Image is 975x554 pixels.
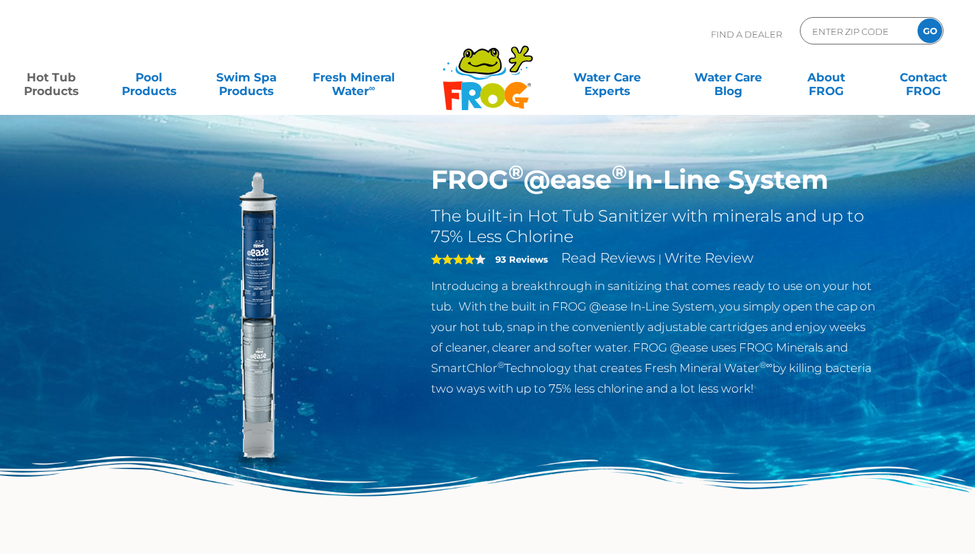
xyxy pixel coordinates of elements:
[431,254,475,265] span: 4
[664,250,753,266] a: Write Review
[435,27,541,111] img: Frog Products Logo
[885,64,961,91] a: ContactFROG
[759,360,772,370] sup: ®∞
[431,276,878,399] p: Introducing a breakthrough in sanitizing that comes ready to use on your hot tub. With the built ...
[918,18,942,43] input: GO
[111,64,187,91] a: PoolProducts
[658,252,662,265] span: |
[788,64,864,91] a: AboutFROG
[495,254,548,265] strong: 93 Reviews
[306,64,401,91] a: Fresh MineralWater∞
[369,83,375,93] sup: ∞
[14,64,90,91] a: Hot TubProducts
[431,164,878,196] h1: FROG @ease In-Line System
[431,206,878,247] h2: The built-in Hot Tub Sanitizer with minerals and up to 75% Less Chlorine
[209,64,285,91] a: Swim SpaProducts
[711,17,782,51] p: Find A Dealer
[561,250,655,266] a: Read Reviews
[690,64,766,91] a: Water CareBlog
[497,360,504,370] sup: ®
[612,160,627,184] sup: ®
[546,64,669,91] a: Water CareExperts
[508,160,523,184] sup: ®
[98,164,411,477] img: inline-system.png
